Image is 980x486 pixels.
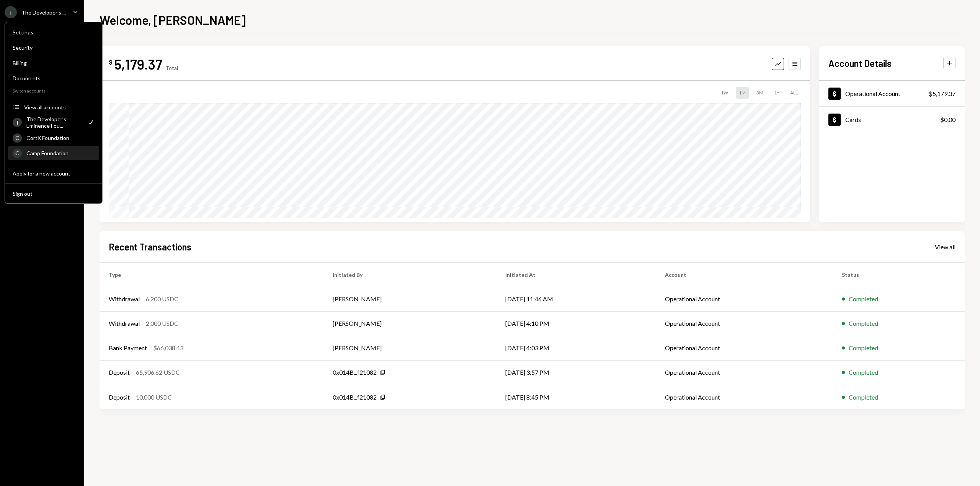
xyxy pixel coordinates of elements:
[8,56,99,70] a: Billing
[5,6,17,18] div: T
[496,262,656,287] th: Initiated At
[819,81,965,106] a: Operational Account$5,179.37
[8,71,99,85] a: Documents
[13,44,95,51] div: Security
[114,55,162,73] div: 5,179.37
[136,368,180,377] div: 65,906.62 USDC
[656,385,833,409] td: Operational Account
[146,294,178,304] div: 6,200 USDC
[656,336,833,360] td: Operational Account
[26,116,82,129] div: The Developer's Eminence Fou...
[13,29,95,36] div: Settings
[323,287,496,311] td: [PERSON_NAME]
[21,9,66,16] div: The Developer's ...
[849,368,878,377] div: Completed
[736,87,749,99] div: 1M
[718,87,731,99] div: 1W
[833,262,965,287] th: Status
[8,187,99,201] button: Sign out
[935,242,955,251] a: View all
[333,393,377,402] div: 0x014B...f21082
[940,115,955,124] div: $0.00
[24,104,95,111] div: View all accounts
[13,133,22,143] div: C
[496,336,656,360] td: [DATE] 4:03 PM
[656,262,833,287] th: Account
[496,287,656,311] td: [DATE] 11:46 AM
[8,41,99,54] a: Security
[771,87,782,99] div: 1Y
[109,241,191,253] h2: Recent Transactions
[146,319,178,328] div: 2,000 USDC
[496,311,656,336] td: [DATE] 4:10 PM
[109,294,140,304] div: Withdrawal
[819,107,965,132] a: Cards$0.00
[153,343,183,353] div: $66,038.43
[13,75,95,81] div: Documents
[13,60,95,66] div: Billing
[100,12,246,28] h1: Welcome, [PERSON_NAME]
[109,319,140,328] div: Withdrawal
[323,262,496,287] th: Initiated By
[496,385,656,409] td: [DATE] 8:45 PM
[323,336,496,360] td: [PERSON_NAME]
[849,343,878,353] div: Completed
[13,170,95,177] div: Apply for a new account
[849,319,878,328] div: Completed
[8,101,99,114] button: View all accounts
[753,87,766,99] div: 3M
[845,116,861,123] div: Cards
[845,90,900,97] div: Operational Account
[109,343,147,353] div: Bank Payment
[323,311,496,336] td: [PERSON_NAME]
[656,287,833,311] td: Operational Account
[13,149,22,158] div: C
[787,87,801,99] div: ALL
[8,167,99,180] button: Apply for a new account
[333,368,377,377] div: 0x014B...f21082
[165,65,178,71] div: Total
[109,59,113,66] div: $
[26,150,95,156] div: Camp Foundation
[5,86,102,94] div: Switch accounts
[100,262,323,287] th: Type
[8,25,99,39] a: Settings
[656,311,833,336] td: Operational Account
[8,131,99,145] a: CCortX Foundation
[828,57,892,70] h2: Account Details
[13,118,22,127] div: T
[109,368,130,377] div: Deposit
[136,393,172,402] div: 10,000 USDC
[929,89,955,98] div: $5,179.37
[656,360,833,385] td: Operational Account
[109,393,130,402] div: Deposit
[849,294,878,304] div: Completed
[496,360,656,385] td: [DATE] 3:57 PM
[13,190,95,197] div: Sign out
[8,146,99,160] a: CCamp Foundation
[849,393,878,402] div: Completed
[26,135,95,141] div: CortX Foundation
